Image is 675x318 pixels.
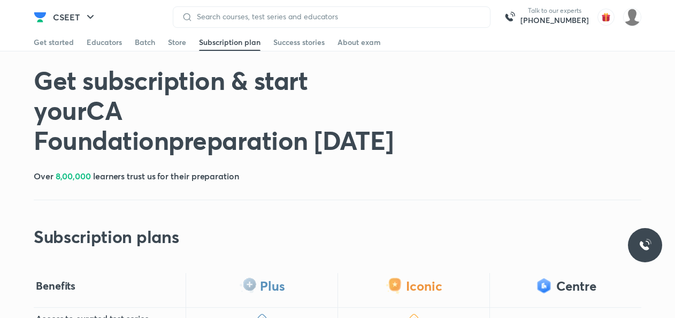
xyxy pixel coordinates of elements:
a: About exam [337,34,381,51]
button: CSEET [47,6,103,28]
div: Success stories [273,37,325,48]
a: Success stories [273,34,325,51]
div: About exam [337,37,381,48]
p: Talk to our experts [520,6,589,15]
img: adnan [623,8,641,26]
a: Subscription plan [199,34,260,51]
a: Batch [135,34,155,51]
div: Batch [135,37,155,48]
h5: Over learners trust us for their preparation [34,170,239,183]
h4: Benefits [36,279,75,293]
img: avatar [597,9,615,26]
div: Educators [87,37,122,48]
img: ttu [639,239,651,252]
img: Company Logo [34,11,47,24]
span: 8,00,000 [56,170,91,181]
a: Store [168,34,186,51]
h1: Get subscription & start your CA Foundation preparation [DATE] [34,65,398,155]
div: Subscription plan [199,37,260,48]
div: Store [168,37,186,48]
a: [PHONE_NUMBER] [520,15,589,26]
div: Get started [34,37,74,48]
img: call-us [499,6,520,28]
input: Search courses, test series and educators [193,12,481,21]
a: Get started [34,34,74,51]
h2: Subscription plans [34,226,179,247]
a: Educators [87,34,122,51]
